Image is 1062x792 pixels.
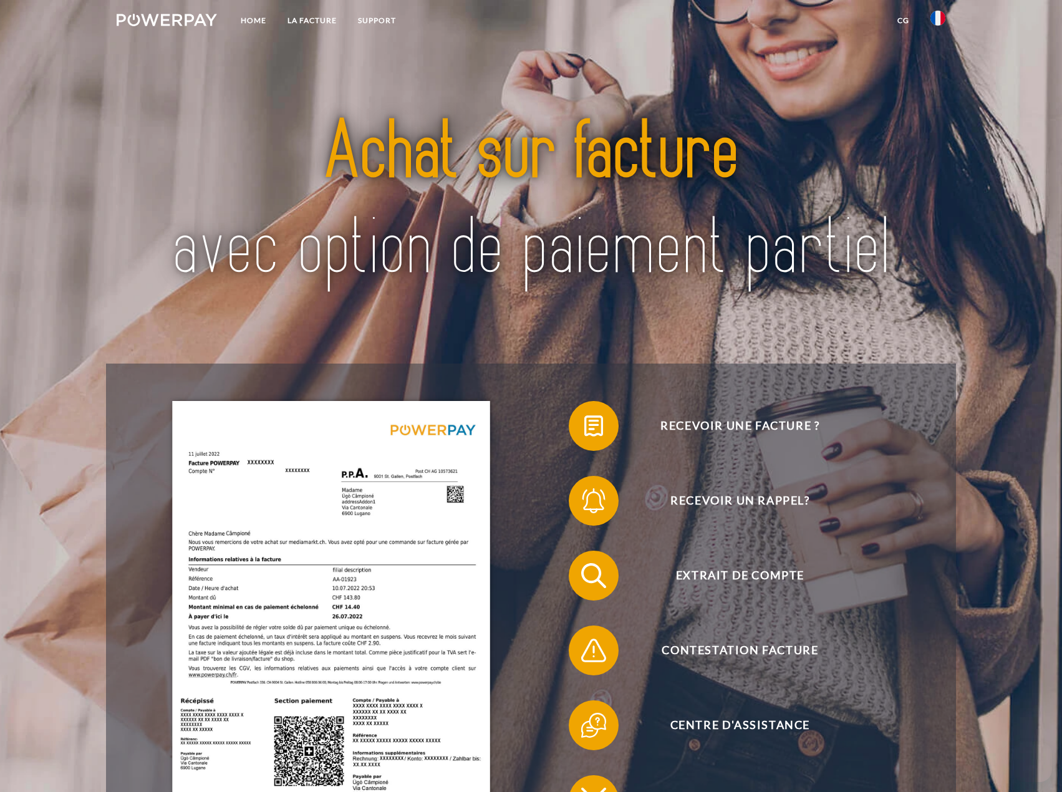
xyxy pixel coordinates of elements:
iframe: Bouton de lancement de la fenêtre de messagerie [1012,742,1052,782]
button: Contestation Facture [569,625,893,675]
img: title-powerpay_fr.svg [158,79,904,322]
button: Recevoir une facture ? [569,401,893,451]
img: qb_bell.svg [578,485,609,516]
span: Centre d'assistance [587,700,893,750]
img: qb_search.svg [578,560,609,591]
a: Support [347,9,407,32]
img: logo-powerpay-white.svg [117,14,217,26]
button: Recevoir un rappel? [569,476,893,526]
button: Centre d'assistance [569,700,893,750]
span: Contestation Facture [587,625,893,675]
a: CG [887,9,920,32]
span: Extrait de compte [587,551,893,601]
img: fr [930,11,945,26]
img: qb_warning.svg [578,635,609,666]
img: qb_bill.svg [578,410,609,442]
span: Recevoir une facture ? [587,401,893,451]
button: Extrait de compte [569,551,893,601]
a: LA FACTURE [277,9,347,32]
span: Recevoir un rappel? [587,476,893,526]
img: qb_help.svg [578,710,609,741]
a: Home [230,9,277,32]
